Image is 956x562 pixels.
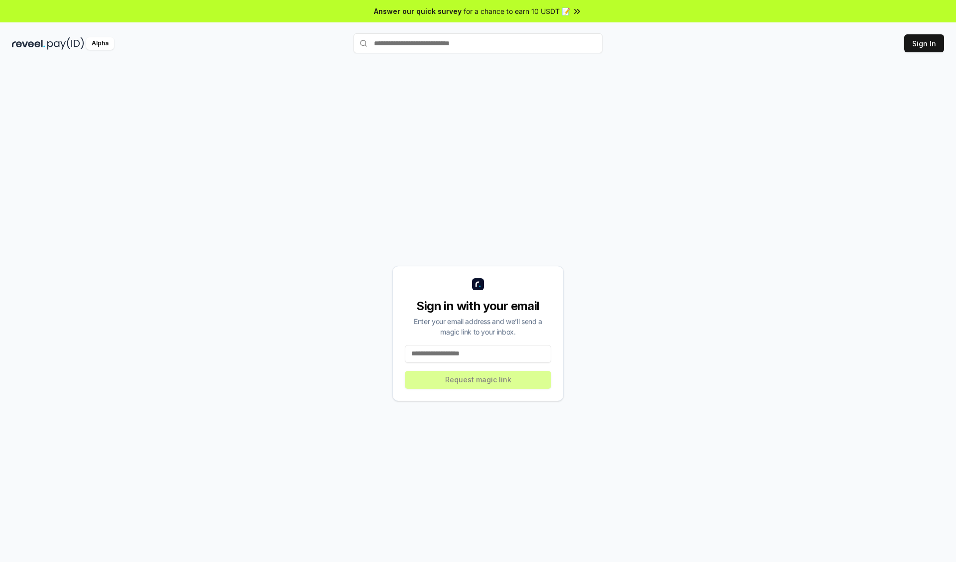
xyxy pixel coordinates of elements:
img: reveel_dark [12,37,45,50]
img: logo_small [472,278,484,290]
span: for a chance to earn 10 USDT 📝 [464,6,570,16]
button: Sign In [904,34,944,52]
div: Enter your email address and we’ll send a magic link to your inbox. [405,316,551,337]
span: Answer our quick survey [374,6,462,16]
div: Sign in with your email [405,298,551,314]
div: Alpha [86,37,114,50]
img: pay_id [47,37,84,50]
